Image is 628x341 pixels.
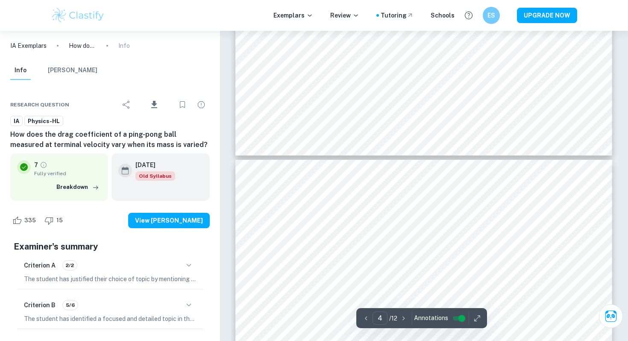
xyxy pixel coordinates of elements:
[389,314,397,323] p: / 12
[10,214,41,227] div: Like
[34,170,101,177] span: Fully verified
[10,61,31,80] button: Info
[137,94,172,116] div: Download
[135,171,175,181] div: Starting from the May 2025 session, the Physics IA requirements have changed. It's OK to refer to...
[48,61,97,80] button: [PERSON_NAME]
[174,96,191,113] div: Bookmark
[118,96,135,113] div: Share
[42,214,67,227] div: Dislike
[10,129,210,150] h6: How does the drag coefficient of a ping-pong ball measured at terminal velocity vary when its mas...
[193,96,210,113] div: Report issue
[63,262,77,269] span: 2/2
[517,8,577,23] button: UPGRADE NOW
[40,161,47,169] a: Grade fully verified
[381,11,414,20] a: Tutoring
[63,301,78,309] span: 5/6
[461,8,476,23] button: Help and Feedback
[599,304,623,328] button: Ask Clai
[330,11,359,20] p: Review
[11,117,22,126] span: IA
[135,171,175,181] span: Old Syllabus
[52,216,67,225] span: 15
[10,41,47,50] a: IA Exemplars
[24,274,196,284] p: The student has justified their choice of topic by mentioning their personal interest and extracu...
[25,117,63,126] span: Physics-HL
[273,11,313,20] p: Exemplars
[487,11,496,20] h6: ES
[431,11,455,20] a: Schools
[414,314,448,323] span: Annotations
[118,41,130,50] p: Info
[10,116,23,126] a: IA
[24,314,196,323] p: The student has identified a focused and detailed topic in the form of a research question and ha...
[10,101,69,109] span: Research question
[24,116,63,126] a: Physics-HL
[69,41,96,50] p: How does the drag coefficient of a ping-pong ball measured at terminal velocity vary when its mas...
[20,216,41,225] span: 335
[51,7,105,24] img: Clastify logo
[34,160,38,170] p: 7
[24,300,56,310] h6: Criterion B
[135,160,168,170] h6: [DATE]
[483,7,500,24] button: ES
[128,213,210,228] button: View [PERSON_NAME]
[14,240,206,253] h5: Examiner's summary
[24,261,56,270] h6: Criterion A
[54,181,101,194] button: Breakdown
